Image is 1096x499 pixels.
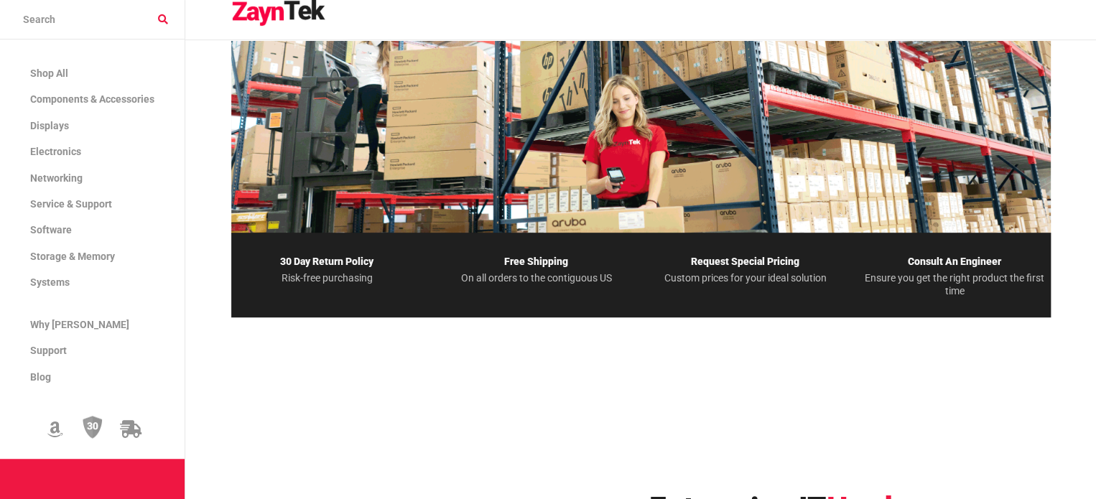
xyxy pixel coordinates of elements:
[30,198,112,210] span: Service & Support
[231,253,423,271] p: 30 Day Return Policy
[30,120,69,131] span: Displays
[649,271,841,284] p: Custom prices for your ideal solution
[30,146,81,157] span: Electronics
[30,93,154,105] span: Components & Accessories
[30,251,115,262] span: Storage & Memory
[30,276,70,288] span: Systems
[440,271,632,284] p: On all orders to the contiguous US
[649,253,841,271] p: Request Special Pricing
[30,67,68,79] span: Shop All
[30,371,51,383] span: Blog
[30,172,83,184] span: Networking
[440,253,632,271] p: Free Shipping
[30,345,67,356] span: Support
[83,415,103,439] img: 30 Day Return Policy
[231,271,423,284] p: Risk-free purchasing
[858,253,1050,271] p: Consult An Engineer
[30,319,129,330] span: Why [PERSON_NAME]
[30,224,72,235] span: Software
[858,271,1050,297] p: Ensure you get the right product the first time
